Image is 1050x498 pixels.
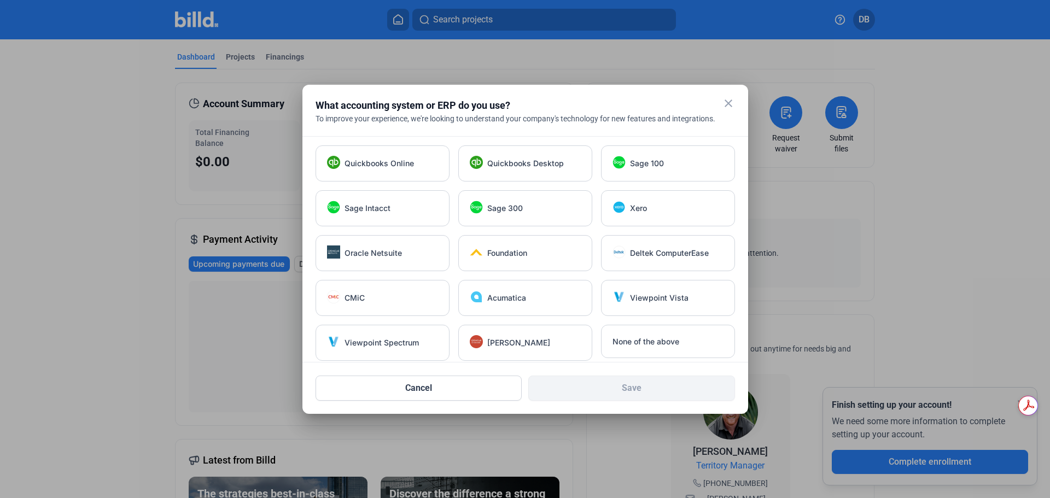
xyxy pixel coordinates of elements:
[630,158,664,169] span: Sage 100
[630,292,689,303] span: Viewpoint Vista
[487,248,527,259] span: Foundation
[487,203,523,214] span: Sage 300
[345,292,365,303] span: CMiC
[528,376,735,401] button: Save
[487,337,550,348] span: [PERSON_NAME]
[630,203,647,214] span: Xero
[722,97,735,110] mat-icon: close
[316,376,522,401] button: Cancel
[345,248,402,259] span: Oracle Netsuite
[487,292,526,303] span: Acumatica
[345,203,390,214] span: Sage Intacct
[316,98,708,113] div: What accounting system or ERP do you use?
[487,158,564,169] span: Quickbooks Desktop
[316,113,735,124] div: To improve your experience, we're looking to understand your company's technology for new feature...
[612,336,679,347] span: None of the above
[345,337,419,348] span: Viewpoint Spectrum
[630,248,709,259] span: Deltek ComputerEase
[345,158,414,169] span: Quickbooks Online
